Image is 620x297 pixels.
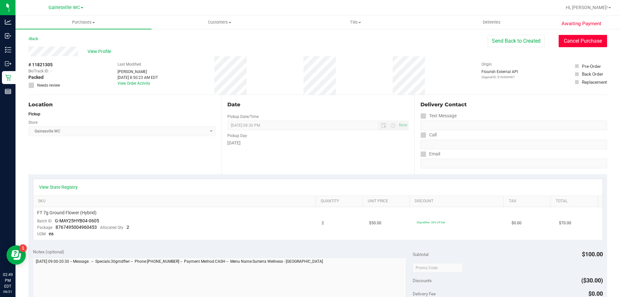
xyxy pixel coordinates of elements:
a: Quantity [321,199,360,204]
a: View State Registry [39,184,78,190]
span: $70.00 [559,220,571,226]
label: Text Message [420,111,457,121]
span: $0.00 [588,290,603,297]
span: Discounts [413,275,432,286]
span: - [51,68,52,74]
span: Packed [28,74,44,81]
a: Tax [509,199,548,204]
div: Delivery Contact [420,101,607,109]
label: Call [420,130,437,140]
a: Purchases [15,16,151,29]
span: Tills [288,19,423,25]
input: Format: (999) 999-9999 [420,140,607,149]
div: Replacement [582,79,607,85]
span: $0.00 [512,220,522,226]
p: 02:49 PM EDT [3,272,13,289]
span: Awaiting Payment [562,20,601,27]
a: View Order Activity [118,81,150,86]
div: Location [28,101,215,109]
span: BioTrack ID: [28,68,49,74]
div: Flourish External API [481,69,518,80]
iframe: Resource center [6,245,26,265]
inline-svg: Inbound [5,33,11,39]
span: G-MAY25HYB04-0605 [55,218,99,223]
span: $50.00 [369,220,381,226]
p: 08/21 [3,289,13,294]
div: Back Order [582,71,603,77]
input: Promo Code [413,263,463,273]
span: Subtotal [413,252,429,257]
span: ($30.00) [581,277,603,284]
strong: Pickup [28,112,40,116]
button: Send Back to Created [488,35,545,47]
span: Package [37,225,52,230]
span: Gainesville WC [48,5,80,10]
a: SKU [38,199,313,204]
span: 8767495004960453 [56,225,97,230]
a: Tills [287,16,423,29]
span: 30grndflwr: 30% off line [417,221,445,224]
a: Customers [151,16,287,29]
iframe: Resource center unread badge [19,244,27,252]
button: Cancel Purchase [559,35,607,47]
span: 2 [322,220,324,226]
div: Pre-Order [582,63,601,69]
span: Notes (optional) [33,249,64,254]
span: Allocated Qty [100,225,123,230]
label: Origin [481,61,492,67]
a: Unit Price [368,199,407,204]
inline-svg: Outbound [5,60,11,67]
span: ea [49,231,54,236]
span: 2 [127,225,129,230]
span: Customers [152,19,287,25]
a: Deliveries [424,16,560,29]
a: Back [28,37,38,41]
div: [DATE] 8:50:23 AM EDT [118,75,158,80]
span: Batch ID [37,219,52,223]
inline-svg: Analytics [5,19,11,25]
span: Delivery Fee [413,291,436,296]
span: $100.00 [582,251,603,258]
span: Purchases [15,19,151,25]
span: Deliveries [474,19,509,25]
inline-svg: Reports [5,88,11,95]
span: Needs review [37,82,60,88]
div: [DATE] [227,140,408,146]
span: FT 7g Ground Flower (Hybrid) [37,210,97,216]
span: # 11821305 [28,61,53,68]
span: View Profile [88,48,113,55]
p: Original ID: 316330497 [481,75,518,80]
label: Pickup Day [227,133,247,139]
label: Store [28,120,37,125]
div: Date [227,101,408,109]
inline-svg: Inventory [5,47,11,53]
a: Total [556,199,595,204]
a: Discount [415,199,501,204]
label: Last Modified [118,61,141,67]
label: Email [420,149,440,159]
input: Format: (999) 999-9999 [420,121,607,130]
span: UOM [37,232,46,236]
div: [PERSON_NAME] [118,69,158,75]
label: Pickup Date/Time [227,114,259,120]
inline-svg: Retail [5,74,11,81]
span: Hi, [PERSON_NAME]! [566,5,608,10]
